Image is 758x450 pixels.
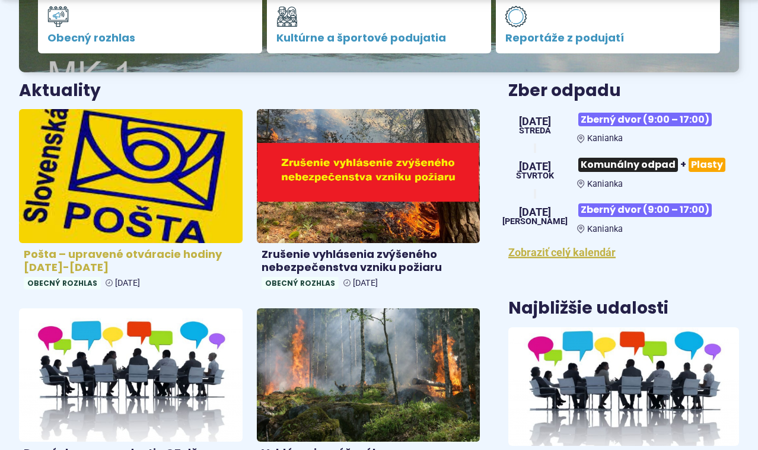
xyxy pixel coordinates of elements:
[587,179,623,189] span: Kanianka
[689,158,725,171] span: Plasty
[505,32,711,44] span: Reportáže z podujatí
[257,109,480,293] a: Zrušenie vyhlásenia zvýšeného nebezpečenstva vzniku požiaru Obecný rozhlas [DATE]
[519,116,551,127] span: [DATE]
[19,109,243,293] a: Pošta – upravené otváracie hodiny [DATE]-[DATE] Obecný rozhlas [DATE]
[516,172,554,180] span: štvrtok
[587,224,623,234] span: Kanianka
[24,248,238,275] h4: Pošta – upravené otváracie hodiny [DATE]-[DATE]
[587,133,623,143] span: Kanianka
[502,218,568,226] span: [PERSON_NAME]
[578,158,678,171] span: Komunálny odpad
[115,278,140,288] span: [DATE]
[502,207,568,218] span: [DATE]
[262,277,339,289] span: Obecný rozhlas
[262,248,476,275] h4: Zrušenie vyhlásenia zvýšeného nebezpečenstva vzniku požiaru
[508,246,616,258] a: Zobraziť celý kalendár
[577,153,739,176] h3: +
[578,203,712,217] span: Zberný dvor (9:00 – 17:00)
[24,277,101,289] span: Obecný rozhlas
[508,199,739,234] a: Zberný dvor (9:00 – 17:00) Kanianka [DATE] [PERSON_NAME]
[276,32,482,44] span: Kultúrne a športové podujatia
[508,299,668,318] h3: Najbližšie udalosti
[519,127,551,135] span: streda
[508,153,739,189] a: Komunálny odpad+Plasty Kanianka [DATE] štvrtok
[353,278,378,288] span: [DATE]
[508,108,739,143] a: Zberný dvor (9:00 – 17:00) Kanianka [DATE] streda
[47,32,253,44] span: Obecný rozhlas
[516,161,554,172] span: [DATE]
[19,82,101,100] h3: Aktuality
[578,113,712,126] span: Zberný dvor (9:00 – 17:00)
[508,82,739,100] h3: Zber odpadu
